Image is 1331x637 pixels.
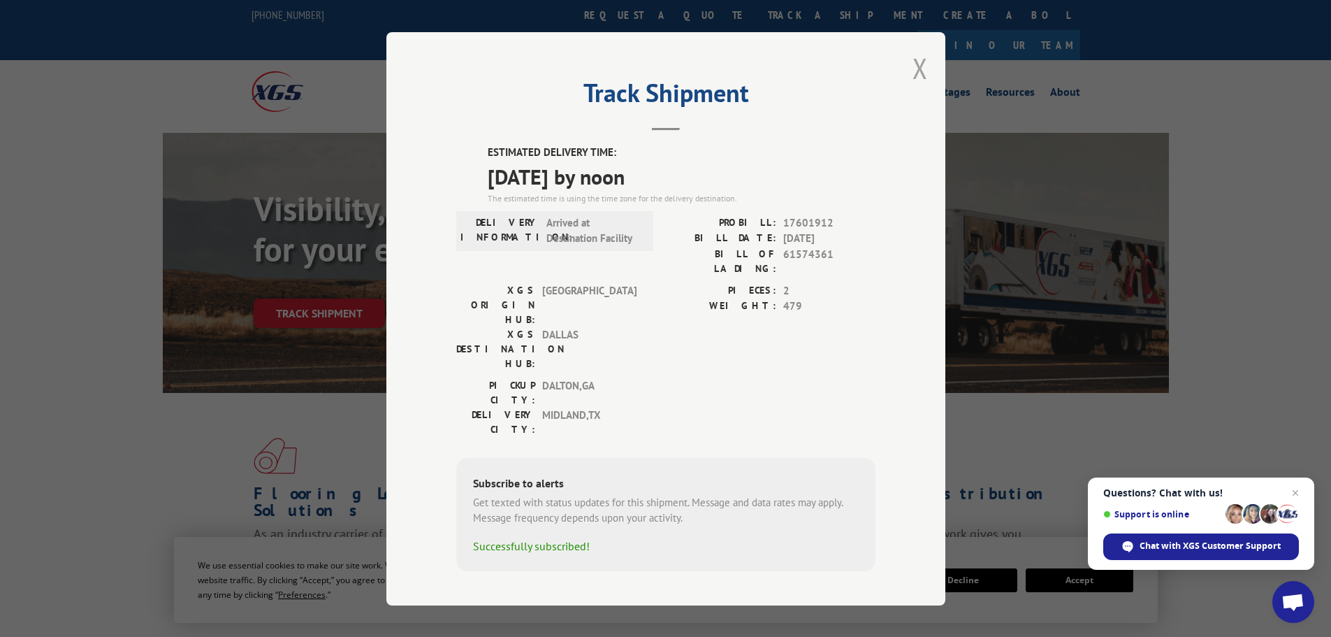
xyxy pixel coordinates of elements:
[1103,509,1221,520] span: Support is online
[666,246,776,275] label: BILL OF LADING:
[666,299,776,315] label: WEIGHT:
[1103,534,1299,560] div: Chat with XGS Customer Support
[542,378,637,407] span: DALTON , GA
[783,246,875,275] span: 61574361
[546,215,641,246] span: Arrived at Destination Facility
[488,192,875,204] div: The estimated time is using the time zone for the delivery destination.
[456,83,875,110] h2: Track Shipment
[1140,540,1281,552] span: Chat with XGS Customer Support
[666,215,776,231] label: PROBILL:
[456,407,535,436] label: DELIVERY CITY:
[783,231,875,247] span: [DATE]
[666,231,776,247] label: BILL DATE:
[473,494,859,526] div: Get texted with status updates for this shipment. Message and data rates may apply. Message frequ...
[456,327,535,371] label: XGS DESTINATION HUB:
[1272,581,1314,623] div: Open chat
[666,282,776,299] label: PIECES:
[473,474,859,494] div: Subscribe to alerts
[473,537,859,554] div: Successfully subscribed!
[488,160,875,192] span: [DATE] by noon
[783,215,875,231] span: 17601912
[488,145,875,161] label: ESTIMATED DELIVERY TIME:
[460,215,539,246] label: DELIVERY INFORMATION:
[456,378,535,407] label: PICKUP CITY:
[1287,485,1304,501] span: Close chat
[783,299,875,315] span: 479
[1103,487,1299,499] span: Questions? Chat with us!
[542,327,637,371] span: DALLAS
[542,407,637,436] span: MIDLAND , TX
[456,282,535,327] label: XGS ORIGIN HUB:
[542,282,637,327] span: [GEOGRAPHIC_DATA]
[783,282,875,299] span: 2
[912,50,928,87] button: Close modal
